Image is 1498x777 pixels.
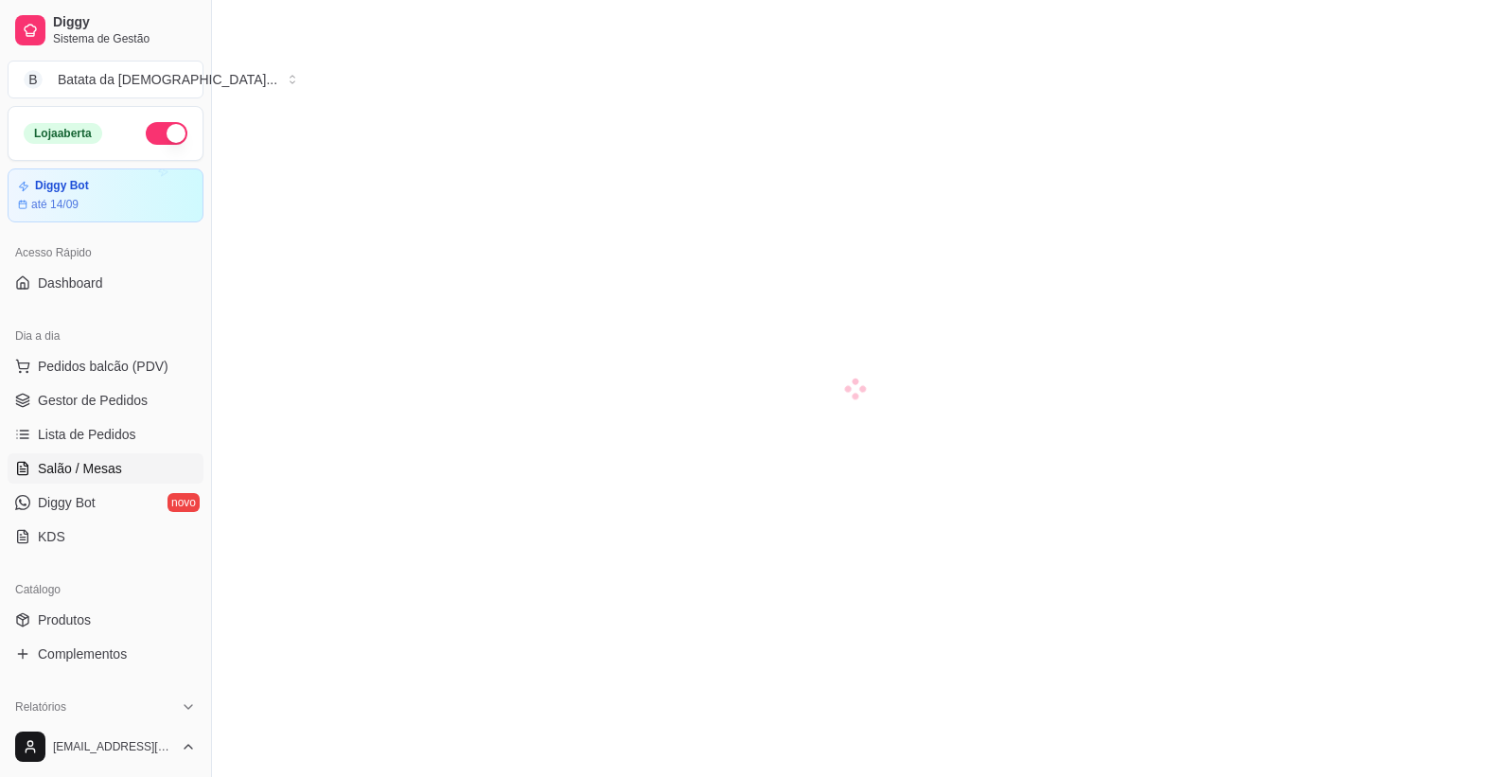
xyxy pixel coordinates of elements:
span: Complementos [38,645,127,663]
div: Loja aberta [24,123,102,144]
span: [EMAIL_ADDRESS][DOMAIN_NAME] [53,739,173,754]
div: Batata da [DEMOGRAPHIC_DATA] ... [58,70,277,89]
a: Diggy Botaté 14/09 [8,168,203,222]
a: Complementos [8,639,203,669]
button: Alterar Status [146,122,187,145]
span: Pedidos balcão (PDV) [38,357,168,376]
a: Dashboard [8,268,203,298]
span: KDS [38,527,65,546]
span: Diggy [53,14,196,31]
span: Gestor de Pedidos [38,391,148,410]
button: [EMAIL_ADDRESS][DOMAIN_NAME] [8,724,203,769]
a: KDS [8,521,203,552]
span: Produtos [38,610,91,629]
span: Dashboard [38,274,103,292]
a: Lista de Pedidos [8,419,203,450]
span: Sistema de Gestão [53,31,196,46]
span: Salão / Mesas [38,459,122,478]
a: DiggySistema de Gestão [8,8,203,53]
a: Gestor de Pedidos [8,385,203,415]
div: Catálogo [8,574,203,605]
span: Lista de Pedidos [38,425,136,444]
div: Acesso Rápido [8,238,203,268]
a: Diggy Botnovo [8,487,203,518]
span: Relatórios [15,699,66,715]
article: Diggy Bot [35,179,89,193]
div: Dia a dia [8,321,203,351]
a: Produtos [8,605,203,635]
button: Select a team [8,61,203,98]
article: até 14/09 [31,197,79,212]
a: Salão / Mesas [8,453,203,484]
button: Pedidos balcão (PDV) [8,351,203,381]
span: B [24,70,43,89]
span: Diggy Bot [38,493,96,512]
